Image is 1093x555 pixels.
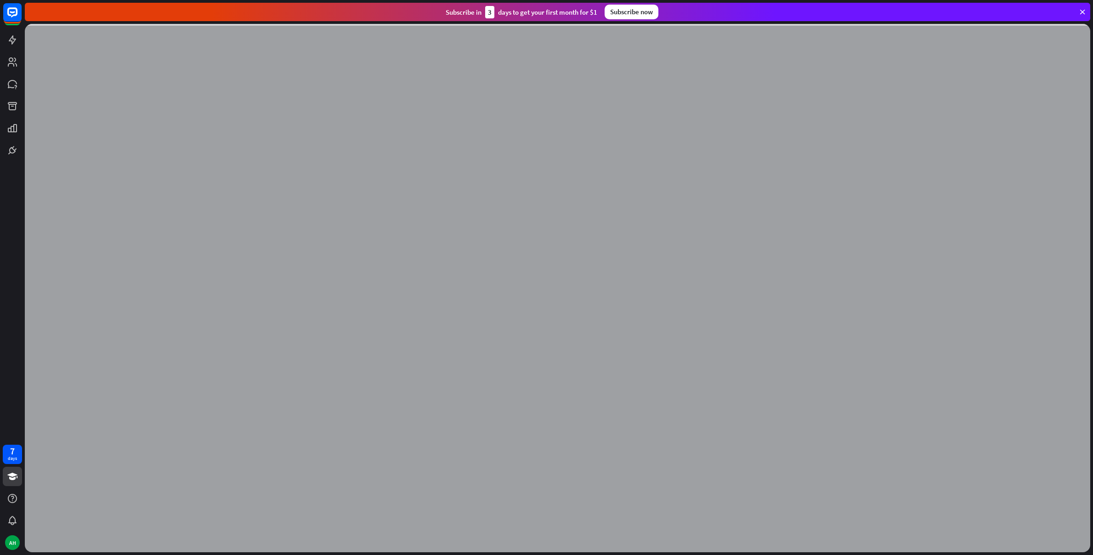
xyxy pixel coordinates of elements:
div: 7 [10,447,15,455]
div: Subscribe in days to get your first month for $1 [446,6,597,18]
div: days [8,455,17,462]
div: AH [5,535,20,550]
div: Subscribe now [605,5,658,19]
div: 3 [485,6,494,18]
a: 7 days [3,445,22,464]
